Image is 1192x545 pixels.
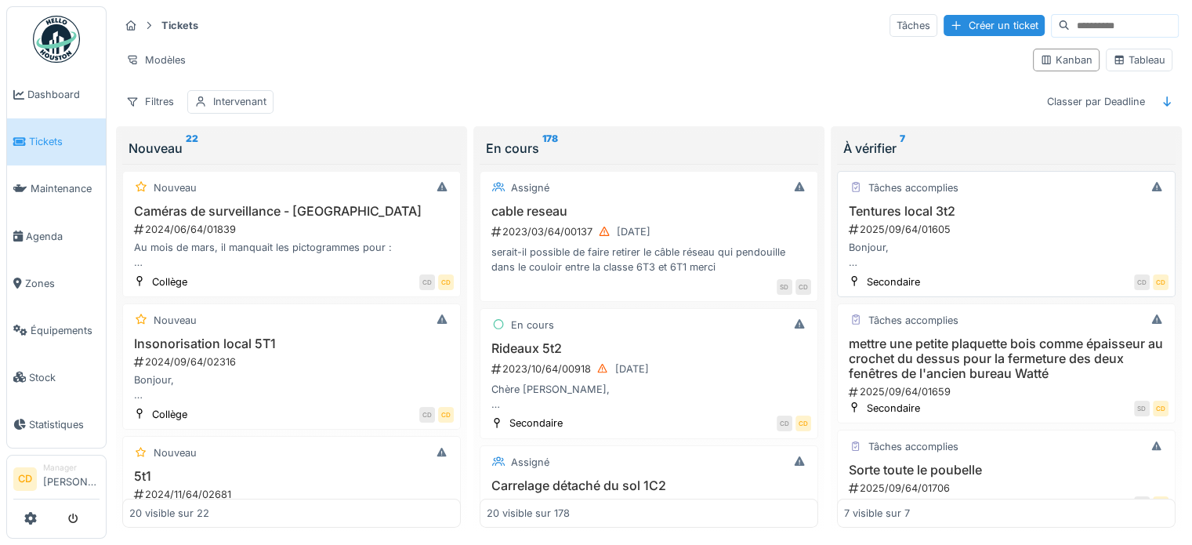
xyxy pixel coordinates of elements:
div: 20 visible sur 22 [129,506,209,521]
span: Maintenance [31,181,100,196]
h3: 5t1 [129,469,454,484]
h3: Tentures local 3t2 [844,204,1168,219]
div: SD [777,279,792,295]
a: Stock [7,354,106,401]
sup: 7 [900,139,905,158]
div: CD [1134,274,1150,290]
div: Secondaire [509,416,563,431]
div: CD [1153,401,1168,416]
div: Intervenant [213,94,266,109]
div: Modèles [119,49,193,71]
div: 2025/09/64/01659 [847,384,1168,399]
div: Filtres [119,90,181,113]
div: Tâches [889,14,937,37]
div: [DATE] [617,224,650,239]
div: Secondaire [867,274,920,289]
img: Badge_color-CXgf-gQk.svg [33,16,80,63]
div: Manager [43,462,100,474]
div: Kanban [1040,53,1092,67]
div: Nouveau [154,445,197,460]
a: Zones [7,260,106,307]
h3: Carrelage détaché du sol 1C2 [487,478,811,493]
div: CD [419,274,435,290]
div: SD [1134,401,1150,416]
div: Assigné [511,180,549,195]
div: 7 visible sur 7 [844,506,910,521]
div: CD [795,279,811,295]
div: CD [1153,496,1168,512]
div: 2025/09/64/01706 [847,481,1168,496]
div: Collège [867,496,902,511]
div: CD [795,416,811,431]
div: Secondaire [867,401,920,416]
span: Agenda [26,229,100,244]
div: CD [1153,274,1168,290]
div: Classer par Deadline [1040,90,1152,113]
a: Agenda [7,213,106,260]
div: CD [438,274,454,290]
div: 2024/09/64/02316 [132,354,454,369]
h3: cable reseau [487,204,811,219]
span: Dashboard [27,87,100,102]
span: Statistiques [29,417,100,432]
li: CD [13,467,37,491]
div: Nouveau [154,313,197,328]
sup: 178 [542,139,558,158]
div: Tâches accomplies [868,180,958,195]
div: Créer un ticket [944,15,1045,36]
sup: 22 [186,139,198,158]
a: Dashboard [7,71,106,118]
h3: Rideaux 5t2 [487,341,811,356]
div: 2024/11/64/02681 [132,487,454,502]
div: Au mois de mars, il manquait les pictogrammes pour : 1. Grille [PERSON_NAME] 2. [GEOGRAPHIC_DATA]... [129,240,454,270]
span: Zones [25,276,100,291]
div: 2024/06/64/01839 [132,222,454,237]
div: CD [438,407,454,423]
div: Collège [152,274,187,289]
span: Stock [29,370,100,385]
div: Bonjour, Serait- il possible de faire mettre des nouvelles tentures en 3t2. En effet, celles ci s... [844,240,1168,270]
h3: Caméras de surveillance - [GEOGRAPHIC_DATA] [129,204,454,219]
a: CD Manager[PERSON_NAME] [13,462,100,500]
h3: Sorte toute le poubelle [844,463,1168,478]
div: En cours [511,318,554,332]
div: Bonjour, J'entame ma 5eme année de titulariat dans la 5T1, et je prends enfin la peine de vous fa... [129,372,454,402]
div: CD [419,407,435,423]
strong: Tickets [155,18,205,33]
div: 2023/03/64/00137 [490,222,811,242]
a: Maintenance [7,165,106,213]
a: Tickets [7,118,106,165]
div: 2023/10/64/00935 [490,496,811,516]
div: JM [1134,496,1150,512]
div: Tâches accomplies [868,439,958,454]
li: [PERSON_NAME] [43,462,100,496]
div: Nouveau [154,180,197,195]
div: En cours [486,139,812,158]
h3: mettre une petite plaquette bois comme épaisseur au crochet du dessus pour la fermeture des deux ... [844,336,1168,382]
div: 2025/09/64/01605 [847,222,1168,237]
div: 2023/10/64/00918 [490,359,811,379]
div: À vérifier [843,139,1169,158]
div: Tableau [1113,53,1165,67]
a: Équipements [7,307,106,354]
div: Assigné [511,455,549,470]
div: serait-il possible de faire retirer le câble réseau qui pendouille dans le couloir entre la class... [487,245,811,274]
div: Tâches accomplies [868,313,958,328]
h3: Insonorisation local 5T1 [129,336,454,351]
div: Nouveau [129,139,455,158]
a: Statistiques [7,401,106,448]
div: 20 visible sur 178 [487,506,570,521]
span: Tickets [29,134,100,149]
div: Chère [PERSON_NAME], Il n’y a qu’un seul rideau en 5t2 et cela rend les projections très difficil... [487,382,811,412]
div: Collège [152,407,187,422]
div: CD [777,416,792,431]
div: [DATE] [615,362,649,376]
span: Équipements [31,323,100,338]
